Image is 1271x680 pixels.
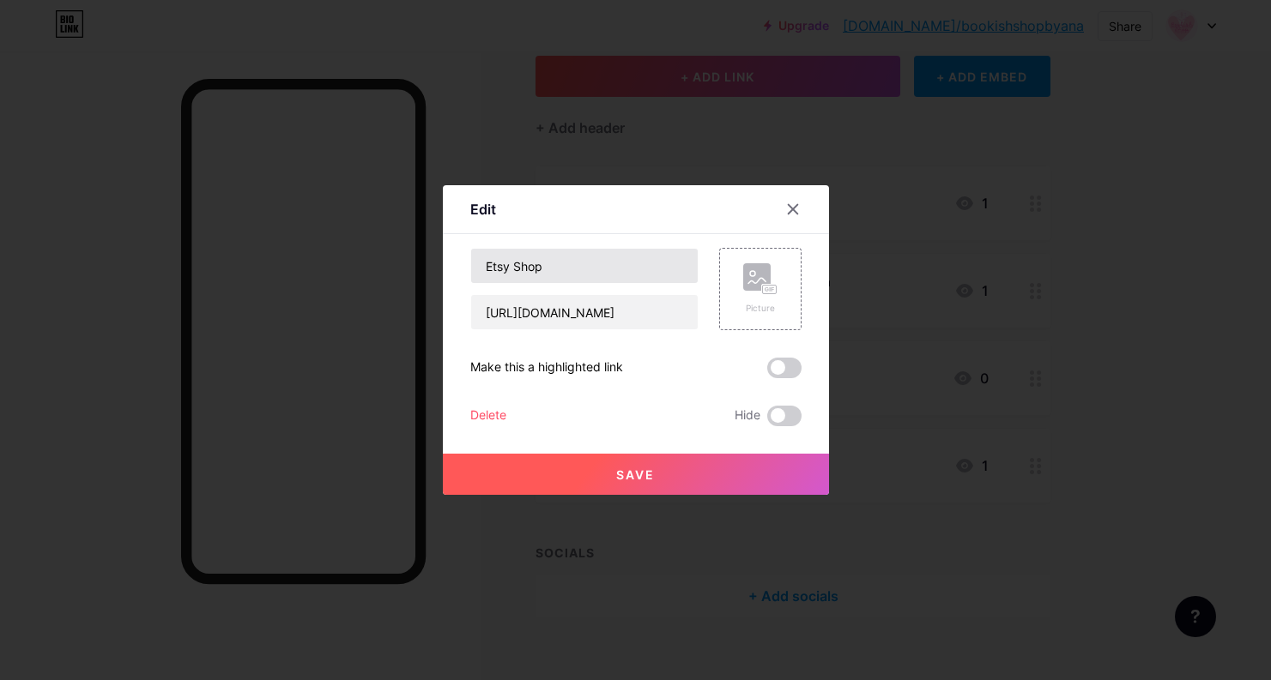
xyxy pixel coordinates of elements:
[735,406,760,426] span: Hide
[470,358,623,378] div: Make this a highlighted link
[471,249,698,283] input: Title
[471,295,698,329] input: URL
[616,467,655,482] span: Save
[443,454,829,495] button: Save
[743,302,778,315] div: Picture
[470,199,496,220] div: Edit
[470,406,506,426] div: Delete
